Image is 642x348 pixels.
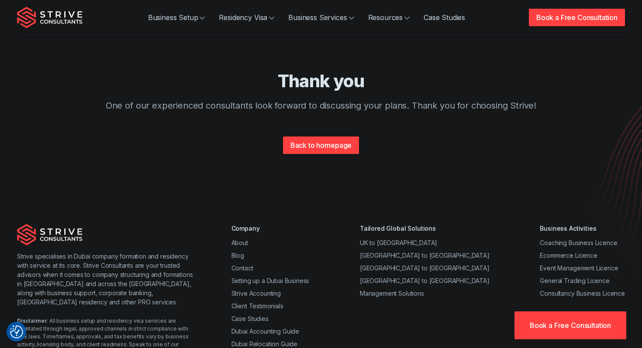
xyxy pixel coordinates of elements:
a: Dubai Relocation Guide [231,340,297,348]
a: Consultancy Business Licence [540,290,625,297]
a: Business Services [281,9,361,26]
a: Case Studies [417,9,472,26]
a: Back to homepage [283,136,359,154]
a: Contact [231,264,253,272]
img: Strive Consultants [17,224,83,246]
a: Blog [231,252,244,259]
p: One of our experienced consultants look forward to discussing your plans. Thank you for choosing ... [41,99,601,112]
a: Management Solutions [360,290,424,297]
div: Business Activities [540,224,625,233]
a: Setting up a Dubai Business [231,277,310,284]
a: Resources [361,9,417,26]
button: Consent Preferences [10,325,23,338]
a: Business Setup [141,9,212,26]
p: Strive specialises in Dubai company formation and residency with service at its core. Strive Cons... [17,252,197,307]
a: Ecommerce Licence [540,252,597,259]
div: Tailored Global Solutions [360,224,490,233]
a: Case Studies [231,315,269,322]
img: Revisit consent button [10,325,23,338]
a: General Trading Licence [540,277,609,284]
a: Book a Free Consultation [514,311,626,339]
a: Book a Free Consultation [529,9,625,26]
div: Company [231,224,310,233]
a: [GEOGRAPHIC_DATA] to [GEOGRAPHIC_DATA] [360,264,490,272]
a: [GEOGRAPHIC_DATA] to [GEOGRAPHIC_DATA] [360,277,490,284]
a: Event Management Licence [540,264,618,272]
a: Residency Visa [212,9,281,26]
a: Client Testimonials [231,302,283,310]
img: Strive Consultants [17,7,83,28]
a: Coaching Business Licence [540,239,617,246]
a: About [231,239,248,246]
a: UK to [GEOGRAPHIC_DATA] [360,239,437,246]
strong: Disclaimer [17,317,47,324]
h4: Thank you [41,70,601,92]
a: Dubai Accounting Guide [231,328,299,335]
a: Strive Accounting [231,290,281,297]
a: [GEOGRAPHIC_DATA] to [GEOGRAPHIC_DATA] [360,252,490,259]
